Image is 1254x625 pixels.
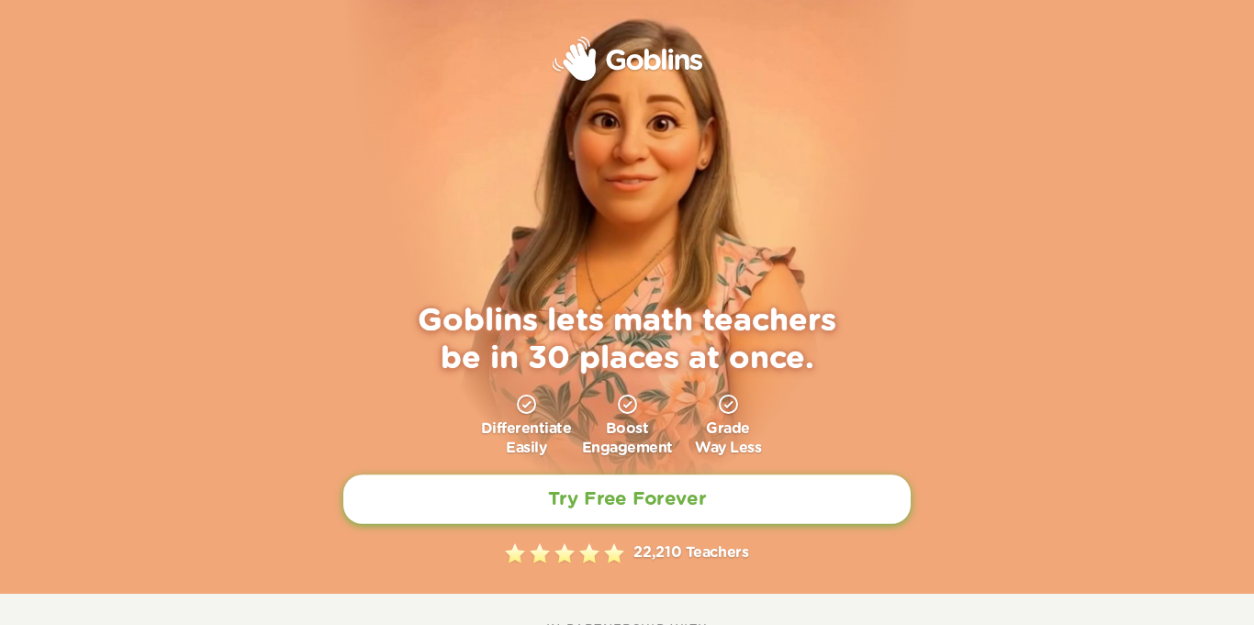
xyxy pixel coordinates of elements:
[481,419,572,458] p: Differentiate Easily
[397,303,857,378] h1: Goblins lets math teachers be in 30 places at once.
[343,474,911,524] a: Try Free Forever
[548,488,706,511] h2: Try Free Forever
[695,419,761,458] p: Grade Way Less
[633,541,748,565] p: 22,210 Teachers
[582,419,673,458] p: Boost Engagement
